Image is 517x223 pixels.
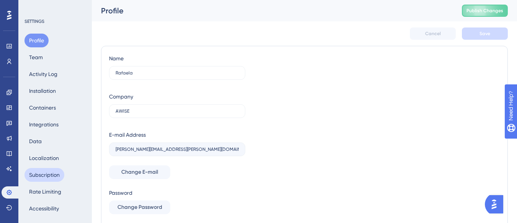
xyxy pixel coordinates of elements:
div: Company [109,92,133,101]
button: Change Password [109,200,170,214]
div: Password [109,188,245,197]
button: Localization [24,151,64,165]
input: E-mail Address [116,147,239,152]
button: Publish Changes [462,5,508,17]
button: Team [24,50,47,64]
button: Installation [24,84,60,98]
span: Cancel [425,31,441,37]
span: Publish Changes [466,8,503,14]
iframe: UserGuiding AI Assistant Launcher [485,193,508,216]
div: SETTINGS [24,18,86,24]
input: Name Surname [116,70,239,76]
button: Activity Log [24,67,62,81]
div: Profile [101,5,443,16]
button: Save [462,27,508,40]
span: Need Help? [18,2,48,11]
button: Profile [24,34,49,47]
span: Change Password [117,203,162,212]
button: Change E-mail [109,165,170,179]
button: Accessibility [24,202,64,215]
span: Save [479,31,490,37]
button: Subscription [24,168,64,182]
button: Cancel [410,27,456,40]
button: Rate Limiting [24,185,66,199]
div: E-mail Address [109,130,146,139]
button: Data [24,134,46,148]
button: Integrations [24,118,63,131]
input: Company Name [116,108,239,114]
span: Change E-mail [121,168,158,177]
button: Containers [24,101,60,115]
div: Name [109,54,124,63]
